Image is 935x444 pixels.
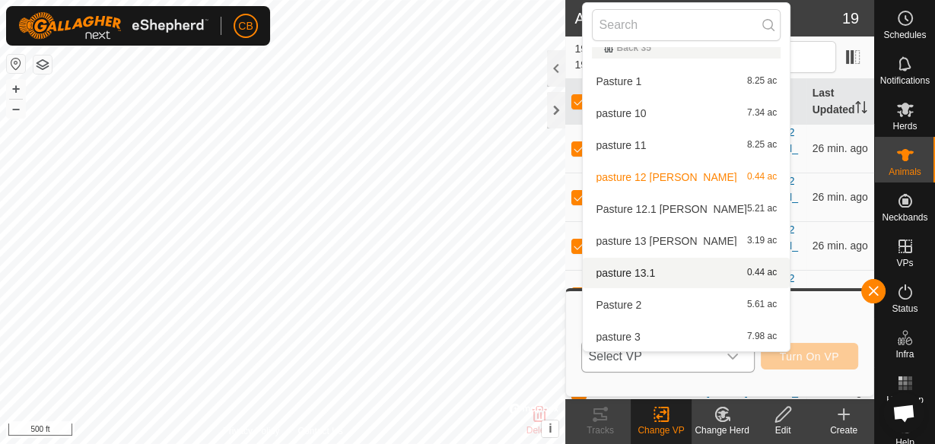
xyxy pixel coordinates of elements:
[813,423,874,437] div: Create
[582,341,717,372] span: Select VP
[747,236,777,246] span: 3.19 ac
[583,290,790,320] li: Pasture 2
[596,108,646,119] span: pasture 10
[596,268,655,278] span: pasture 13.1
[747,331,777,342] span: 7.98 ac
[747,300,777,310] span: 5.61 ac
[7,55,25,73] button: Reset Map
[33,55,52,74] button: Map Layers
[813,239,868,252] span: Sep 7, 2025, 6:00 AM
[7,100,25,118] button: –
[18,12,208,40] img: Gallagher Logo
[574,9,841,27] h2: Animals
[583,322,790,352] li: pasture 3
[882,213,927,222] span: Neckbands
[842,7,859,30] span: 19
[631,423,692,437] div: Change VP
[596,76,641,87] span: Pasture 1
[892,304,918,313] span: Status
[889,167,921,176] span: Animals
[813,191,868,203] span: Sep 7, 2025, 6:00 AM
[596,236,736,246] span: pasture 13 [PERSON_NAME]
[895,350,914,359] span: Infra
[747,108,777,119] span: 7.34 ac
[596,140,646,151] span: pasture 11
[583,130,790,160] li: pasture 11
[747,204,777,214] span: 5.21 ac
[747,76,777,87] span: 8.25 ac
[692,423,752,437] div: Change Herd
[896,258,913,268] span: VPs
[604,43,768,52] div: Back 35
[238,18,253,34] span: CB
[583,98,790,128] li: pasture 10
[542,420,558,437] button: i
[583,226,790,256] li: pasture 13 woods
[855,103,867,116] p-sorticon: Activate to sort
[813,142,868,154] span: Sep 7, 2025, 6:00 AM
[574,41,651,73] span: 19 selected of 19
[747,140,777,151] span: 8.25 ac
[7,80,25,98] button: +
[570,423,631,437] div: Tracks
[297,424,342,438] a: Contact Us
[592,9,781,41] input: Search
[892,122,917,131] span: Herds
[813,385,868,398] span: Sep 7, 2025, 6:00 AM
[806,79,874,125] th: Last Updated
[596,204,746,214] span: Pasture 12.1 [PERSON_NAME]
[747,268,777,278] span: 0.44 ac
[223,424,280,438] a: Privacy Policy
[596,300,641,310] span: Pasture 2
[583,66,790,97] li: Pasture 1
[883,30,926,40] span: Schedules
[761,343,858,369] button: Turn On VP
[583,162,790,192] li: pasture 12 woods
[583,194,790,224] li: Pasture 12.1 woods
[596,331,640,342] span: pasture 3
[747,172,777,182] span: 0.44 ac
[583,258,790,288] li: pasture 13.1
[883,392,924,433] a: Open chat
[780,350,839,363] span: Turn On VP
[549,422,552,435] span: i
[880,76,930,85] span: Notifications
[717,341,748,372] div: dropdown trigger
[596,172,736,182] span: pasture 12 [PERSON_NAME]
[752,423,813,437] div: Edit
[886,395,924,404] span: Heatmap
